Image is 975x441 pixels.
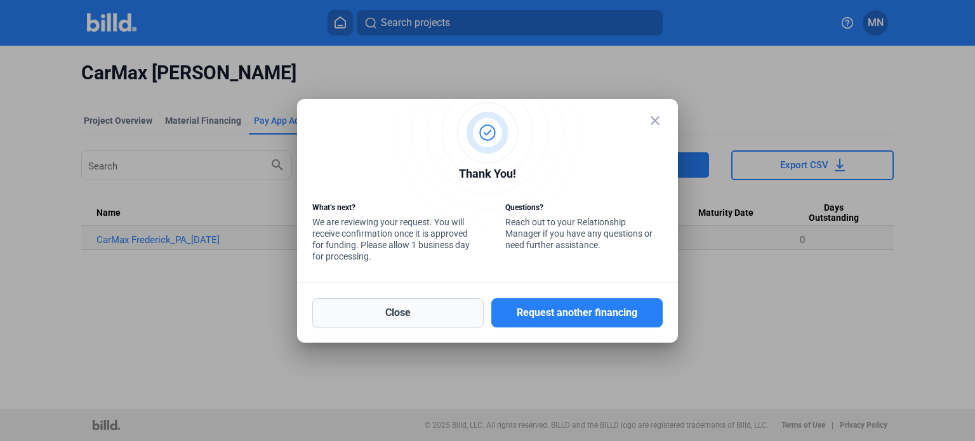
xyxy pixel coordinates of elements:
button: Close [312,298,484,327]
div: We are reviewing your request. You will receive confirmation once it is approved for funding. Ple... [312,202,470,265]
button: Request another financing [491,298,663,327]
div: Thank You! [312,165,663,186]
div: What’s next? [312,202,470,216]
mat-icon: close [647,113,663,128]
div: Questions? [505,202,663,216]
div: Reach out to your Relationship Manager if you have any questions or need further assistance. [505,202,663,254]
